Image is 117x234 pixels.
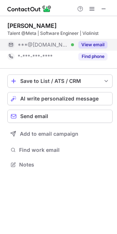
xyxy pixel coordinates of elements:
[20,96,99,102] span: AI write personalized message
[20,113,48,119] span: Send email
[20,78,100,84] div: Save to List / ATS / CRM
[20,131,78,137] span: Add to email campaign
[7,92,113,105] button: AI write personalized message
[7,160,113,170] button: Notes
[19,147,110,153] span: Find work email
[7,145,113,155] button: Find work email
[18,41,68,48] span: ***@[DOMAIN_NAME]
[7,74,113,88] button: save-profile-one-click
[7,22,57,29] div: [PERSON_NAME]
[19,161,110,168] span: Notes
[78,41,107,48] button: Reveal Button
[78,53,107,60] button: Reveal Button
[7,110,113,123] button: Send email
[7,30,113,37] div: Talent @Meta | Software Engineer | Violinist
[7,4,52,13] img: ContactOut v5.3.10
[7,127,113,140] button: Add to email campaign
